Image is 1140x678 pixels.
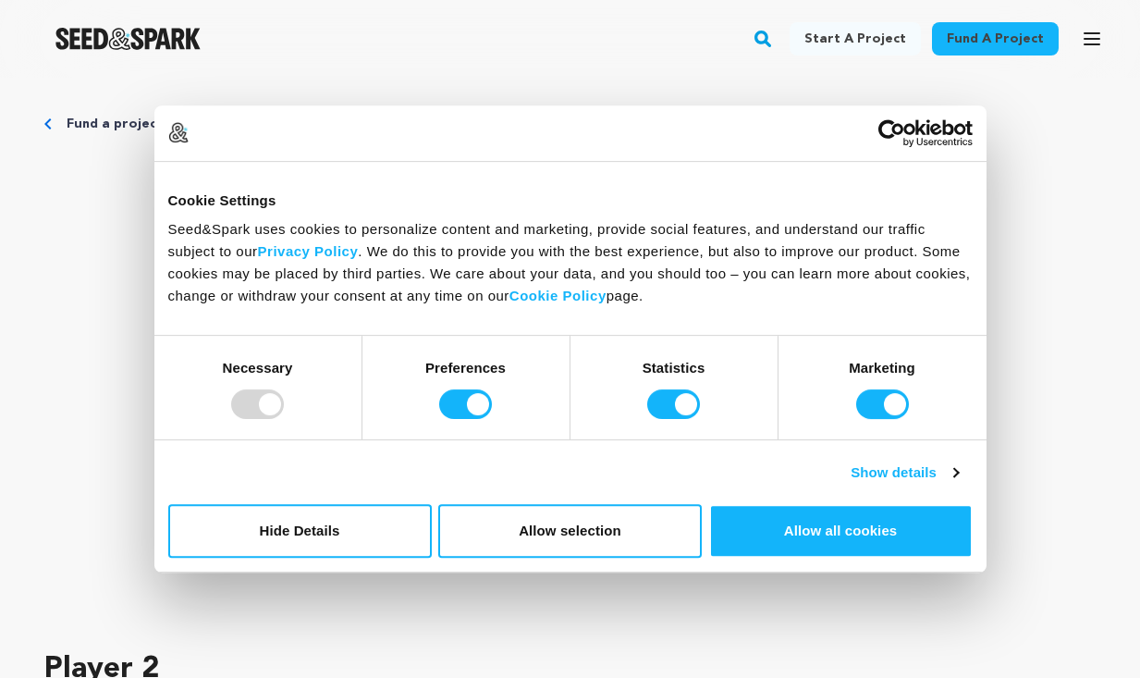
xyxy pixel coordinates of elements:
[223,360,293,376] strong: Necessary
[44,115,1096,133] div: Breadcrumb
[509,288,607,303] a: Cookie Policy
[425,360,506,376] strong: Preferences
[55,28,201,50] img: Seed&Spark Logo Dark Mode
[811,119,973,147] a: Usercentrics Cookiebot - opens in a new window
[849,360,915,376] strong: Marketing
[168,190,973,212] div: Cookie Settings
[709,504,973,558] button: Allow all cookies
[258,243,359,259] a: Privacy Policy
[790,22,921,55] a: Start a project
[168,122,189,142] img: logo
[168,504,432,558] button: Hide Details
[55,28,201,50] a: Seed&Spark Homepage
[67,115,163,133] a: Fund a project
[643,360,705,376] strong: Statistics
[851,462,958,484] a: Show details
[168,218,973,307] div: Seed&Spark uses cookies to personalize content and marketing, provide social features, and unders...
[932,22,1059,55] a: Fund a project
[438,504,702,558] button: Allow selection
